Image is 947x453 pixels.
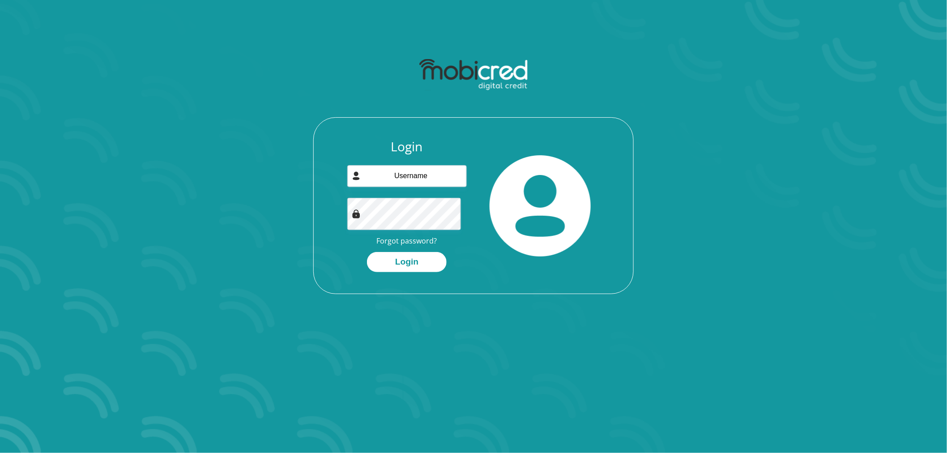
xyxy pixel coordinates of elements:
[347,139,467,154] h3: Login
[352,171,361,180] img: user-icon image
[347,165,467,187] input: Username
[367,252,447,272] button: Login
[352,209,361,218] img: Image
[377,236,437,246] a: Forgot password?
[419,59,527,90] img: mobicred logo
